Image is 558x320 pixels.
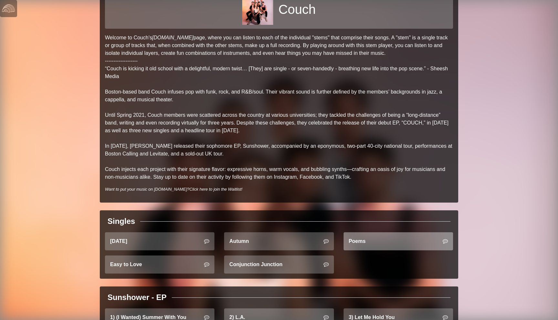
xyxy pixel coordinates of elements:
a: Autumn [224,232,334,250]
h1: Couch [278,2,316,17]
div: Singles [108,215,135,227]
a: [DATE] [105,232,214,250]
a: Conjunction Junction [224,255,334,274]
p: Welcome to Couch's page, where you can listen to each of the individual "stems" that comprise the... [105,34,453,181]
a: Poems [344,232,453,250]
img: logo-white-4c48a5e4bebecaebe01ca5a9d34031cfd3d4ef9ae749242e8c4bf12ef99f53e8.png [2,2,15,15]
div: Sunshower - EP [108,292,167,303]
a: Click here to join the Waitlist! [189,187,242,192]
i: Want to put your music on [DOMAIN_NAME]? [105,187,243,192]
a: [DOMAIN_NAME] [152,35,193,40]
a: Easy to Love [105,255,214,274]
